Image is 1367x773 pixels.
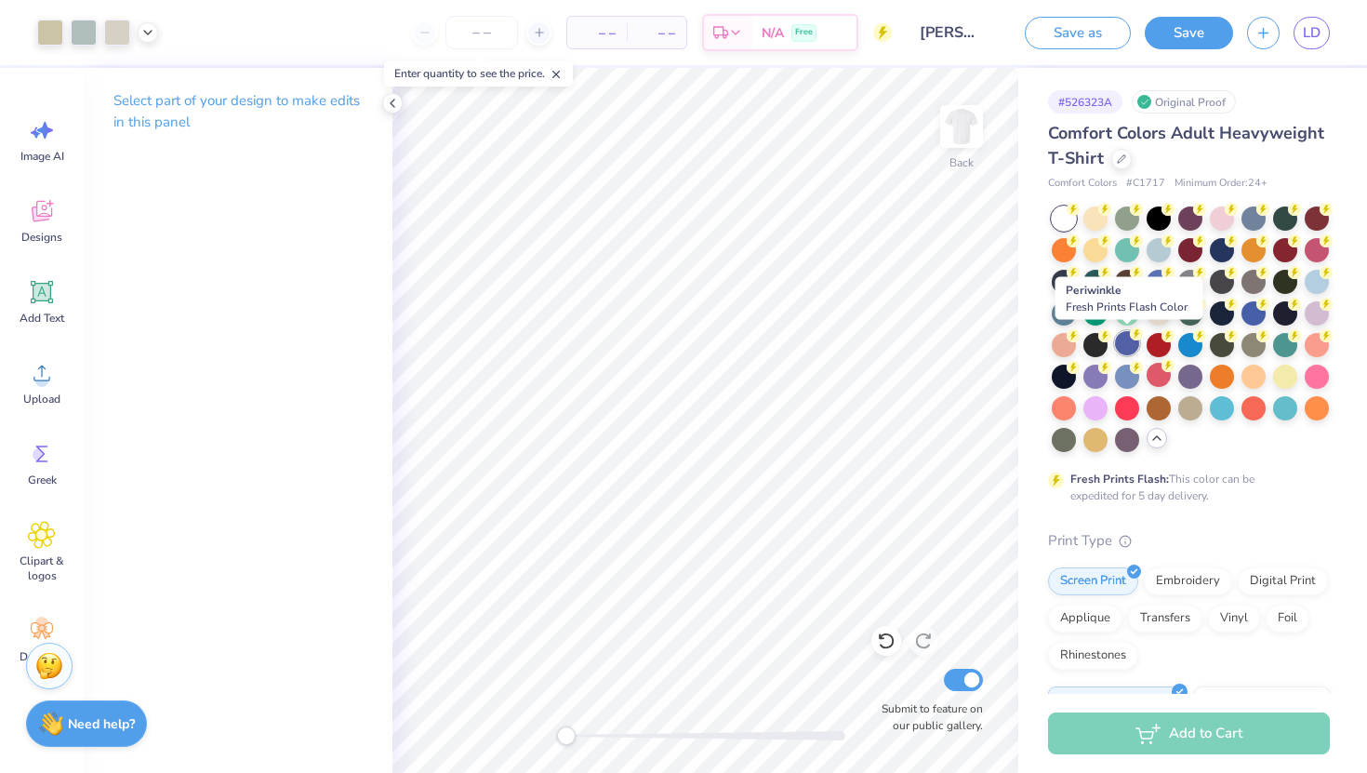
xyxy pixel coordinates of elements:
[1128,605,1202,633] div: Transfers
[943,108,980,145] img: Back
[23,392,60,406] span: Upload
[68,715,135,733] strong: Need help?
[871,700,983,734] label: Submit to feature on our public gallery.
[1208,605,1260,633] div: Vinyl
[949,154,974,171] div: Back
[1126,176,1165,192] span: # C1717
[1048,122,1324,169] span: Comfort Colors Adult Heavyweight T-Shirt
[20,649,64,664] span: Decorate
[1025,17,1131,49] button: Save as
[1048,90,1122,113] div: # 526323A
[1303,22,1321,44] span: LD
[1144,567,1232,595] div: Embroidery
[1070,472,1169,486] strong: Fresh Prints Flash:
[1048,567,1138,595] div: Screen Print
[1132,90,1236,113] div: Original Proof
[762,23,784,43] span: N/A
[1238,567,1328,595] div: Digital Print
[20,149,64,164] span: Image AI
[20,311,64,326] span: Add Text
[1294,17,1330,49] a: LD
[1145,17,1233,49] button: Save
[1266,605,1309,633] div: Foil
[638,23,675,43] span: – –
[906,14,997,51] input: Untitled Design
[1048,605,1122,633] div: Applique
[1048,530,1330,552] div: Print Type
[578,23,616,43] span: – –
[1175,176,1267,192] span: Minimum Order: 24 +
[11,553,73,583] span: Clipart & logos
[557,726,576,745] div: Accessibility label
[21,230,62,245] span: Designs
[28,473,57,487] span: Greek
[1048,176,1117,192] span: Comfort Colors
[1048,642,1138,670] div: Rhinestones
[445,16,518,49] input: – –
[113,90,363,133] p: Select part of your design to make edits in this panel
[1055,277,1203,320] div: Periwinkle
[1070,471,1299,504] div: This color can be expedited for 5 day delivery.
[795,26,813,39] span: Free
[1066,300,1188,314] span: Fresh Prints Flash Color
[384,60,573,87] div: Enter quantity to see the price.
